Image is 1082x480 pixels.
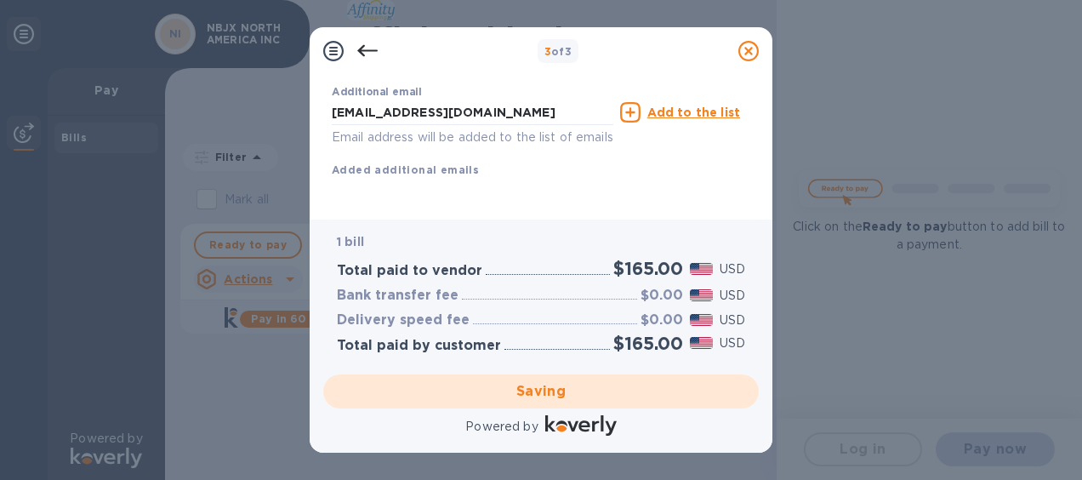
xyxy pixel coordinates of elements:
h3: $0.00 [641,288,683,304]
p: USD [720,287,745,305]
img: USD [690,289,713,301]
b: Added additional emails [332,163,479,176]
h3: $0.00 [641,312,683,329]
img: USD [690,263,713,275]
b: 1 bill [337,235,364,249]
label: Additional email [332,88,422,98]
h3: Total paid by customer [337,338,501,354]
h3: Delivery speed fee [337,312,470,329]
p: USD [720,334,745,352]
p: Email address will be added to the list of emails [332,128,613,147]
img: USD [690,337,713,349]
p: USD [720,311,745,329]
p: Powered by [465,418,538,436]
u: Add to the list [647,106,740,119]
h3: Total paid to vendor [337,263,482,279]
h2: $165.00 [613,258,683,279]
b: of 3 [544,45,572,58]
img: USD [690,314,713,326]
h2: $165.00 [613,333,683,354]
h3: Bank transfer fee [337,288,458,304]
img: Logo [545,415,617,436]
input: Enter additional email [332,100,613,125]
p: USD [720,260,745,278]
span: 3 [544,45,551,58]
